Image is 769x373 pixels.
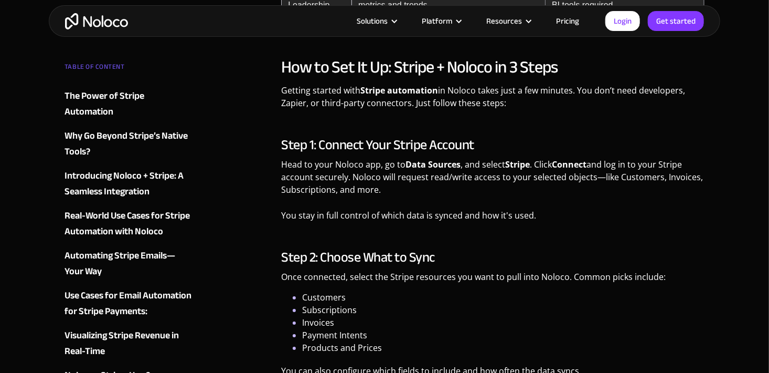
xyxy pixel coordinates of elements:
[302,316,704,329] li: Invoices
[302,341,704,354] li: Products and Prices
[648,11,704,31] a: Get started
[473,14,543,28] div: Resources
[344,14,409,28] div: Solutions
[281,209,704,230] p: You stay in full control of which data is synced and how it's used.
[65,288,191,319] a: Use Cases for Email Automation for Stripe Payments:
[422,14,452,28] div: Platform
[357,14,388,28] div: Solutions
[65,128,191,160] a: Why Go Beyond Stripe’s Native Tools?
[65,208,191,240] a: Real-World Use Cases for Stripe Automation with Noloco
[281,158,704,204] p: Head to your Noloco app, go to , and select . Click and log in to your Stripe account securely. N...
[281,57,704,78] h2: How to Set It Up: Stripe + Noloco in 3 Steps
[65,328,191,359] a: Visualizing Stripe Revenue in Real-Time
[281,250,704,265] h3: Step 2: Choose What to Sync
[65,13,128,29] a: home
[409,14,473,28] div: Platform
[65,168,191,200] a: Introducing Noloco + Stripe: A Seamless Integration
[65,248,191,279] a: Automating Stripe Emails—Your Way
[281,137,704,153] h3: Step 1: Connect Your Stripe Account
[302,304,704,316] li: Subscriptions
[65,88,191,120] a: The Power of Stripe Automation
[65,59,191,80] div: TABLE OF CONTENT
[543,14,592,28] a: Pricing
[281,271,704,291] p: Once connected, select the Stripe resources you want to pull into Noloco. Common picks include:
[486,14,522,28] div: Resources
[505,159,530,170] strong: Stripe
[302,329,704,341] li: Payment Intents
[360,85,438,96] strong: Stripe automation
[281,84,704,117] p: Getting started with in Noloco takes just a few minutes. You don’t need developers, Zapier, or th...
[405,159,461,170] strong: Data Sources
[302,291,704,304] li: Customers
[605,11,640,31] a: Login
[552,159,586,170] strong: Connect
